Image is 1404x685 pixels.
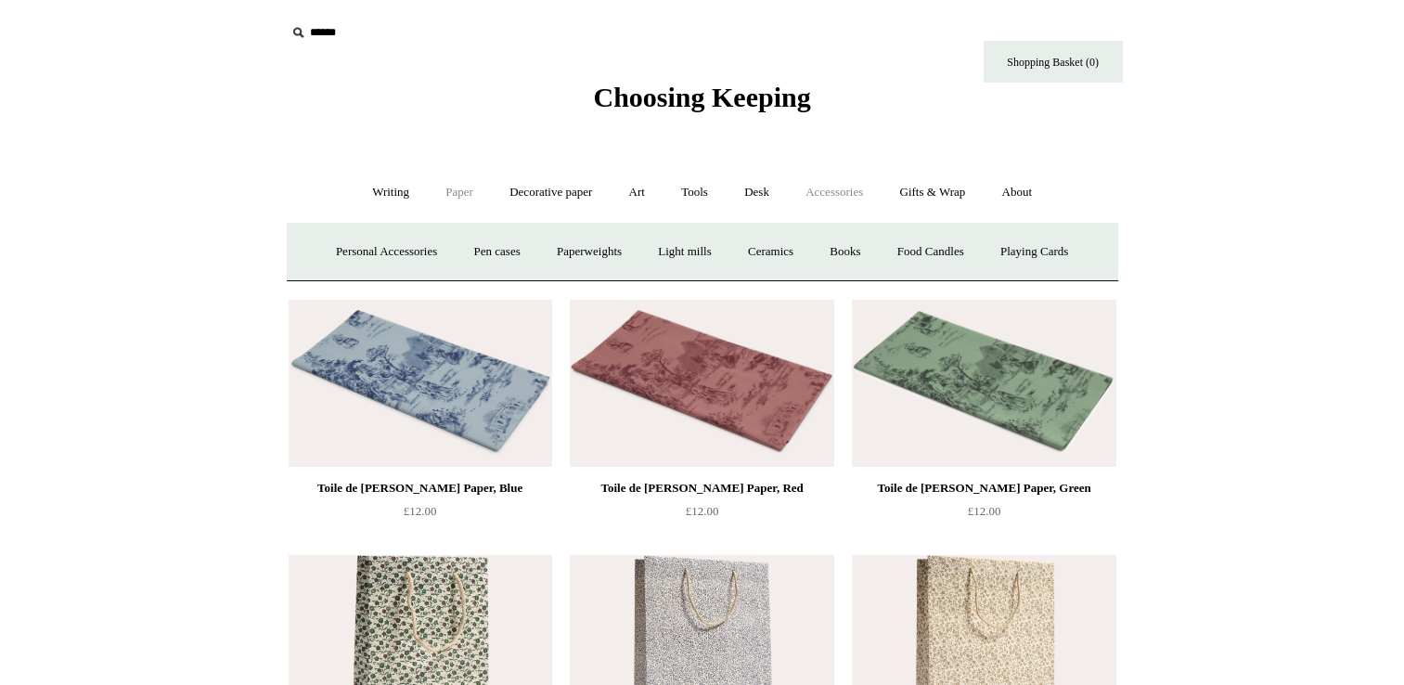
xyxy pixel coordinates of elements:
[612,168,662,217] a: Art
[457,227,536,277] a: Pen cases
[570,477,833,553] a: Toile de [PERSON_NAME] Paper, Red £12.00
[968,504,1001,518] span: £12.00
[493,168,609,217] a: Decorative paper
[686,504,719,518] span: £12.00
[984,227,1085,277] a: Playing Cards
[570,300,833,467] img: Toile de Jouy Tissue Paper, Red
[813,227,877,277] a: Books
[852,300,1115,467] img: Toile de Jouy Tissue Paper, Green
[881,227,981,277] a: Food Candles
[404,504,437,518] span: £12.00
[570,300,833,467] a: Toile de Jouy Tissue Paper, Red Toile de Jouy Tissue Paper, Red
[731,227,810,277] a: Ceramics
[355,168,426,217] a: Writing
[984,41,1123,83] a: Shopping Basket (0)
[293,477,547,499] div: Toile de [PERSON_NAME] Paper, Blue
[429,168,490,217] a: Paper
[882,168,982,217] a: Gifts & Wrap
[857,477,1111,499] div: Toile de [PERSON_NAME] Paper, Green
[728,168,786,217] a: Desk
[319,227,454,277] a: Personal Accessories
[289,300,552,467] img: Toile de Jouy Tissue Paper, Blue
[664,168,725,217] a: Tools
[852,300,1115,467] a: Toile de Jouy Tissue Paper, Green Toile de Jouy Tissue Paper, Green
[540,227,638,277] a: Paperweights
[985,168,1049,217] a: About
[593,82,810,112] span: Choosing Keeping
[574,477,829,499] div: Toile de [PERSON_NAME] Paper, Red
[289,300,552,467] a: Toile de Jouy Tissue Paper, Blue Toile de Jouy Tissue Paper, Blue
[641,227,728,277] a: Light mills
[289,477,552,553] a: Toile de [PERSON_NAME] Paper, Blue £12.00
[852,477,1115,553] a: Toile de [PERSON_NAME] Paper, Green £12.00
[789,168,880,217] a: Accessories
[593,97,810,110] a: Choosing Keeping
